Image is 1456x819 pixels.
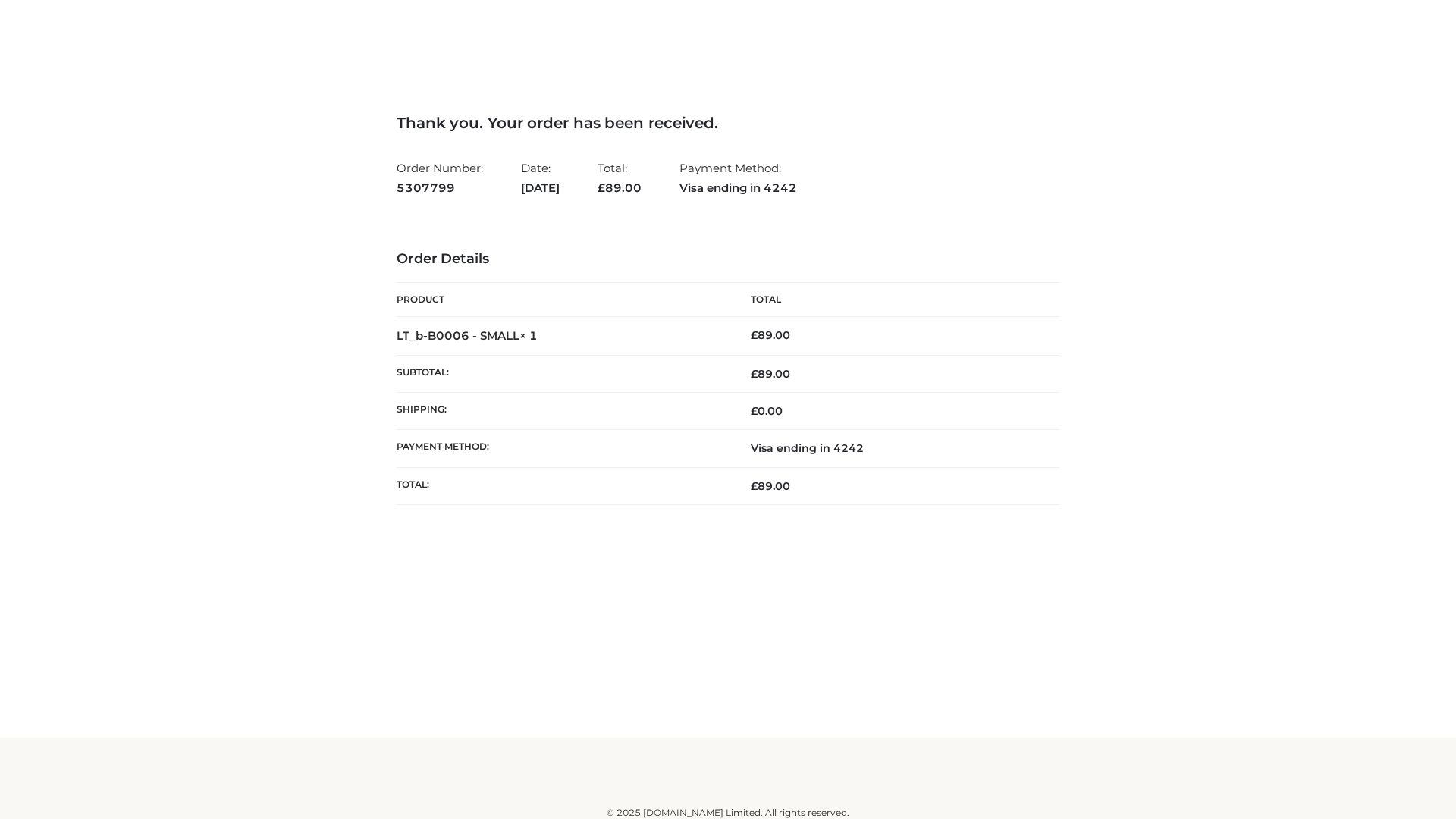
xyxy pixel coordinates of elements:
li: Date: [521,155,560,201]
span: 89.00 [751,479,790,493]
li: Order Number: [397,155,483,201]
strong: [DATE] [521,178,560,198]
strong: 5307799 [397,178,483,198]
th: Payment method: [397,430,728,467]
th: Product [397,283,728,317]
strong: × 1 [519,328,538,343]
th: Shipping: [397,393,728,430]
span: £ [751,404,758,418]
h3: Order Details [397,251,1059,268]
span: 89.00 [598,180,642,195]
td: Visa ending in 4242 [728,430,1059,467]
th: Total [728,283,1059,317]
span: £ [751,328,758,342]
li: Total: [598,155,642,201]
bdi: 0.00 [751,404,783,418]
span: £ [598,180,605,195]
bdi: 89.00 [751,328,790,342]
strong: LT_b-B0006 - SMALL [397,328,538,343]
strong: Visa ending in 4242 [679,178,797,198]
span: 89.00 [751,367,790,381]
h3: Thank you. Your order has been received. [397,114,1059,132]
th: Total: [397,467,728,504]
th: Subtotal: [397,355,728,392]
span: £ [751,367,758,381]
span: £ [751,479,758,493]
li: Payment Method: [679,155,797,201]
